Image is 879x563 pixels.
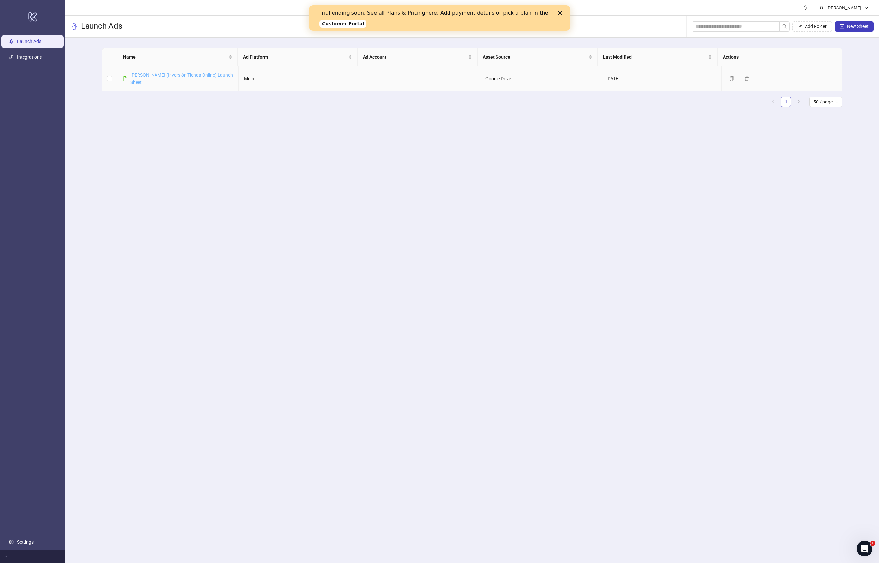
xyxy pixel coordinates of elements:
[768,97,778,107] li: Previous Page
[123,76,128,81] span: file
[870,541,875,546] span: 1
[792,21,832,32] button: Add Folder
[81,21,122,32] h3: Launch Ads
[118,48,238,66] th: Name
[239,66,360,91] td: Meta
[813,97,838,107] span: 50 / page
[781,97,791,107] a: 1
[864,6,869,10] span: down
[803,5,807,10] span: bell
[359,66,480,91] td: -
[805,24,827,29] span: Add Folder
[71,23,78,30] span: rocket
[309,5,570,31] iframe: Intercom live chat banner
[363,54,467,61] span: Ad Account
[17,39,41,44] a: Launch Ads
[840,24,844,29] span: plus-square
[809,97,842,107] div: Page Size
[17,540,34,545] a: Settings
[601,66,722,91] td: [DATE]
[857,541,872,556] iframe: Intercom live chat
[744,76,749,81] span: delete
[478,48,597,66] th: Asset Source
[794,97,804,107] li: Next Page
[238,48,358,66] th: Ad Platform
[835,21,874,32] button: New Sheet
[358,48,478,66] th: Ad Account
[824,4,864,11] div: [PERSON_NAME]
[480,66,601,91] td: Google Drive
[603,54,707,61] span: Last Modified
[819,6,824,10] span: user
[771,100,775,103] span: left
[17,55,42,60] a: Integrations
[798,24,802,29] span: folder-add
[768,97,778,107] button: left
[130,72,233,85] a: [PERSON_NAME] (Inversión Tienda Online) Launch Sheet
[797,100,801,103] span: right
[243,54,347,61] span: Ad Platform
[718,48,838,66] th: Actions
[123,54,227,61] span: Name
[794,97,804,107] button: right
[483,54,587,61] span: Asset Source
[782,24,787,29] span: search
[598,48,718,66] th: Last Modified
[847,24,869,29] span: New Sheet
[729,76,734,81] span: copy
[5,554,10,559] span: menu-fold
